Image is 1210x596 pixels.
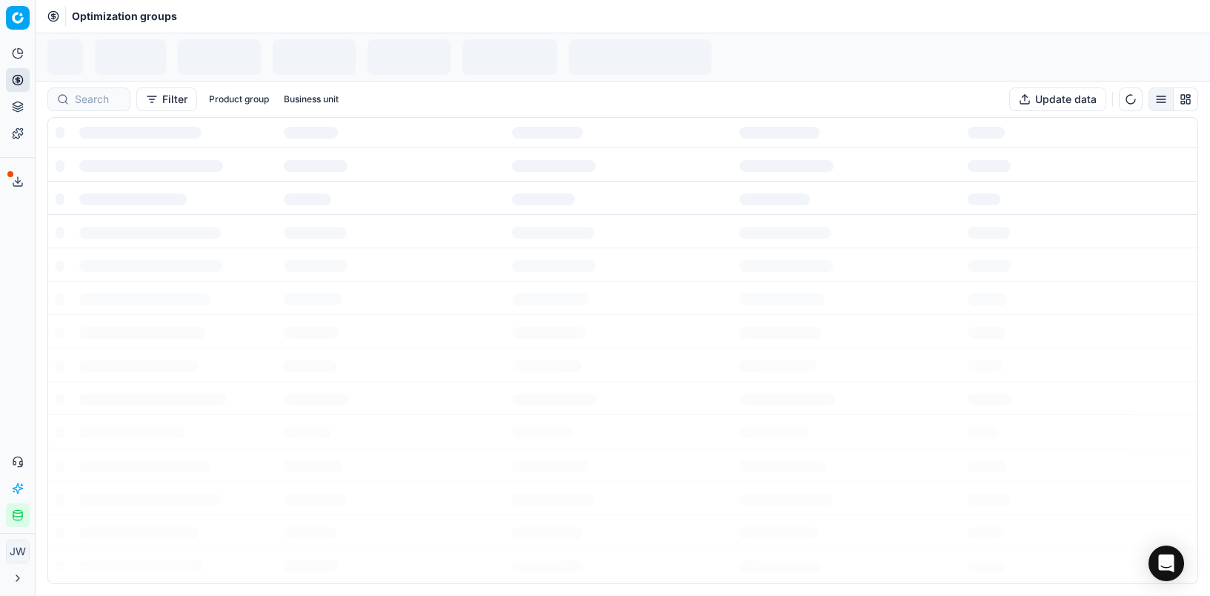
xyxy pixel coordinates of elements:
div: Open Intercom Messenger [1148,546,1184,581]
nav: breadcrumb [72,9,177,24]
button: Business unit [278,90,345,108]
input: Search [75,92,121,107]
span: JW [7,540,29,563]
span: Optimization groups [72,9,177,24]
button: Product group [203,90,275,108]
button: Update data [1009,87,1106,111]
button: JW [6,540,30,563]
button: Filter [136,87,197,111]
